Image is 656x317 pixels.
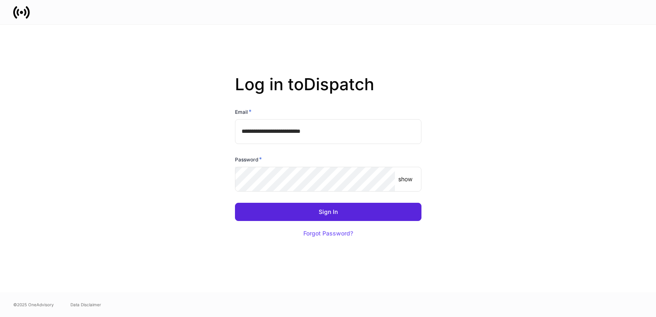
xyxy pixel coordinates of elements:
[235,108,252,116] h6: Email
[235,74,421,108] h2: Log in to Dispatch
[398,175,412,183] p: show
[235,155,262,163] h6: Password
[13,301,54,308] span: © 2025 OneAdvisory
[293,224,363,243] button: Forgot Password?
[235,203,421,221] button: Sign In
[70,301,101,308] a: Data Disclaimer
[319,209,338,215] div: Sign In
[303,231,353,236] div: Forgot Password?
